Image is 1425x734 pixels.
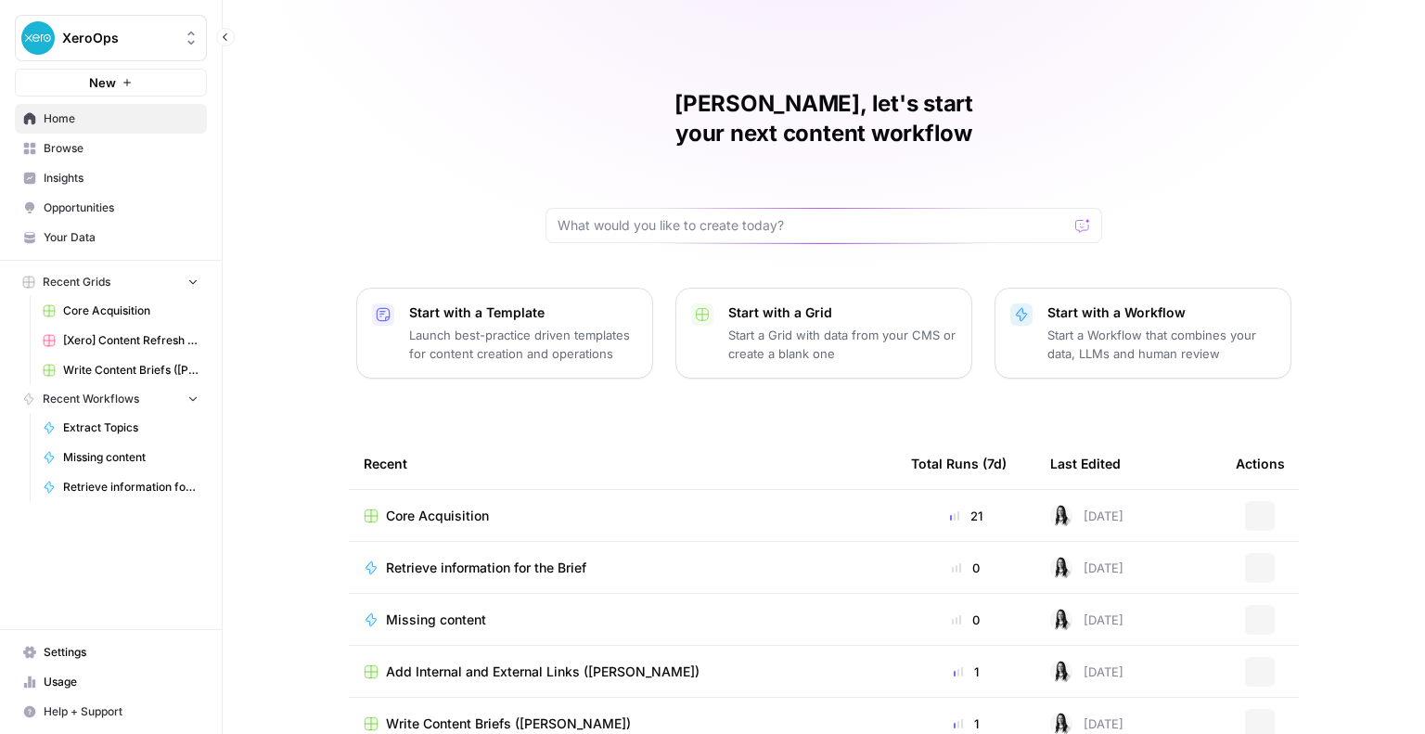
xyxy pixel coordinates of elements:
[43,391,139,407] span: Recent Workflows
[63,419,199,436] span: Extract Topics
[15,268,207,296] button: Recent Grids
[1047,303,1276,322] p: Start with a Workflow
[1050,438,1121,489] div: Last Edited
[15,667,207,697] a: Usage
[34,413,207,443] a: Extract Topics
[1050,505,1072,527] img: zka6akx770trzh69562he2ydpv4t
[15,223,207,252] a: Your Data
[1050,609,1123,631] div: [DATE]
[44,644,199,661] span: Settings
[356,288,653,379] button: Start with a TemplateLaunch best-practice driven templates for content creation and operations
[911,438,1007,489] div: Total Runs (7d)
[44,229,199,246] span: Your Data
[409,326,637,363] p: Launch best-practice driven templates for content creation and operations
[15,15,207,61] button: Workspace: XeroOps
[15,163,207,193] a: Insights
[44,674,199,690] span: Usage
[1236,438,1285,489] div: Actions
[364,559,881,577] a: Retrieve information for the Brief
[386,663,700,681] span: Add Internal and External Links ([PERSON_NAME])
[44,200,199,216] span: Opportunities
[1050,505,1123,527] div: [DATE]
[62,29,174,47] span: XeroOps
[364,663,881,681] a: Add Internal and External Links ([PERSON_NAME])
[386,507,489,525] span: Core Acquisition
[44,703,199,720] span: Help + Support
[34,472,207,502] a: Retrieve information for the Brief
[911,663,1021,681] div: 1
[63,362,199,379] span: Write Content Briefs ([PERSON_NAME])
[89,73,116,92] span: New
[34,443,207,472] a: Missing content
[15,69,207,97] button: New
[728,303,956,322] p: Start with a Grid
[386,611,486,629] span: Missing content
[15,193,207,223] a: Opportunities
[675,288,972,379] button: Start with a GridStart a Grid with data from your CMS or create a blank one
[364,507,881,525] a: Core Acquisition
[911,559,1021,577] div: 0
[911,507,1021,525] div: 21
[1050,661,1123,683] div: [DATE]
[386,559,586,577] span: Retrieve information for the Brief
[34,355,207,385] a: Write Content Briefs ([PERSON_NAME])
[15,697,207,727] button: Help + Support
[1050,609,1072,631] img: zka6akx770trzh69562he2ydpv4t
[409,303,637,322] p: Start with a Template
[34,296,207,326] a: Core Acquisition
[63,332,199,349] span: [Xero] Content Refresh (Core Acquistion [PERSON_NAME] Test)
[44,140,199,157] span: Browse
[15,637,207,667] a: Settings
[546,89,1102,148] h1: [PERSON_NAME], let's start your next content workflow
[364,611,881,629] a: Missing content
[728,326,956,363] p: Start a Grid with data from your CMS or create a blank one
[63,479,199,496] span: Retrieve information for the Brief
[44,170,199,187] span: Insights
[15,385,207,413] button: Recent Workflows
[44,110,199,127] span: Home
[558,216,1068,235] input: What would you like to create today?
[386,715,631,733] span: Write Content Briefs ([PERSON_NAME])
[63,303,199,319] span: Core Acquisition
[15,104,207,134] a: Home
[21,21,55,55] img: XeroOps Logo
[911,715,1021,733] div: 1
[1047,326,1276,363] p: Start a Workflow that combines your data, LLMs and human review
[15,134,207,163] a: Browse
[995,288,1291,379] button: Start with a WorkflowStart a Workflow that combines your data, LLMs and human review
[43,274,110,290] span: Recent Grids
[364,715,881,733] a: Write Content Briefs ([PERSON_NAME])
[1050,557,1072,579] img: zka6akx770trzh69562he2ydpv4t
[1050,557,1123,579] div: [DATE]
[364,438,881,489] div: Recent
[911,611,1021,629] div: 0
[34,326,207,355] a: [Xero] Content Refresh (Core Acquistion [PERSON_NAME] Test)
[63,449,199,466] span: Missing content
[1050,661,1072,683] img: zka6akx770trzh69562he2ydpv4t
